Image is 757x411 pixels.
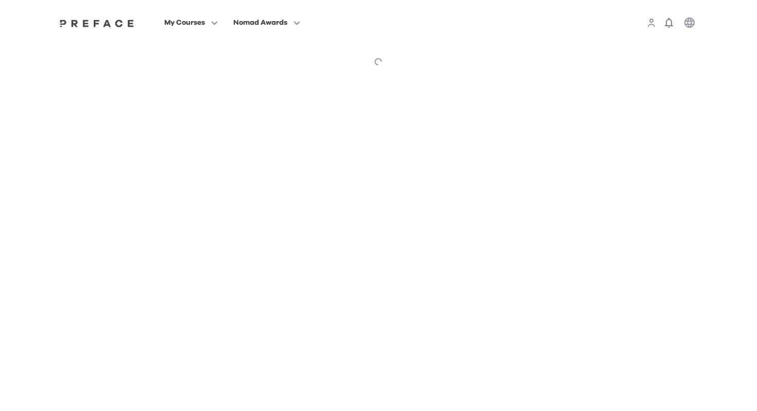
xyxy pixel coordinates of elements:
span: My Courses [164,16,205,29]
button: Nomad Awards [230,16,303,29]
button: My Courses [161,16,221,29]
img: Preface Logo [57,19,136,27]
span: Nomad Awards [233,16,287,29]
